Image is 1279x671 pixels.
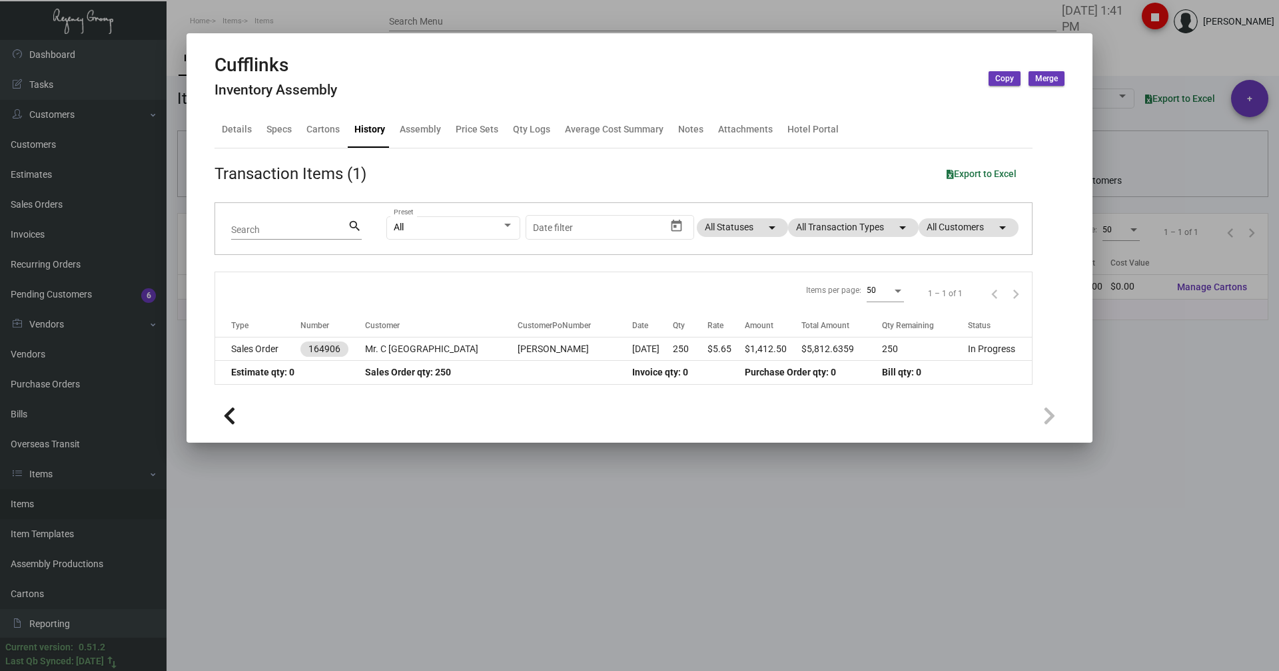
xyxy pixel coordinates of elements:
[365,320,518,332] div: Customer
[882,367,921,377] span: Bill qty: 0
[707,337,745,361] td: $5.65
[1029,71,1065,86] button: Merge
[565,122,663,136] div: Average Cost Summary
[513,122,550,136] div: Qty Logs
[306,122,340,136] div: Cartons
[214,54,337,77] h2: Cufflinks
[518,320,632,332] div: CustomerPoNumber
[231,367,294,377] span: Estimate qty: 0
[928,288,963,300] div: 1 – 1 of 1
[947,168,1017,179] span: Export to Excel
[1035,73,1058,85] span: Merge
[745,320,801,332] div: Amount
[895,220,911,236] mat-icon: arrow_drop_down
[806,284,861,296] div: Items per page:
[707,320,745,332] div: Rate
[354,122,385,136] div: History
[231,320,248,332] div: Type
[5,654,104,668] div: Last Qb Synced: [DATE]
[1005,283,1027,304] button: Next page
[801,320,849,332] div: Total Amount
[968,337,1032,361] td: In Progress
[231,320,300,332] div: Type
[984,283,1005,304] button: Previous page
[867,285,904,296] mat-select: Items per page:
[214,82,337,99] h4: Inventory Assembly
[867,286,876,295] span: 50
[266,122,292,136] div: Specs
[300,320,329,332] div: Number
[919,218,1019,237] mat-chip: All Customers
[995,220,1011,236] mat-icon: arrow_drop_down
[678,122,703,136] div: Notes
[788,218,919,237] mat-chip: All Transaction Types
[745,337,801,361] td: $1,412.50
[300,341,348,357] mat-chip: 164906
[456,122,498,136] div: Price Sets
[764,220,780,236] mat-icon: arrow_drop_down
[882,337,968,361] td: 250
[222,122,252,136] div: Details
[697,218,788,237] mat-chip: All Statuses
[801,337,882,361] td: $5,812.6359
[400,122,441,136] div: Assembly
[79,640,105,654] div: 0.51.2
[300,320,365,332] div: Number
[632,320,673,332] div: Date
[673,320,707,332] div: Qty
[673,337,707,361] td: 250
[745,367,836,377] span: Purchase Order qty: 0
[707,320,723,332] div: Rate
[5,640,73,654] div: Current version:
[989,71,1021,86] button: Copy
[882,320,968,332] div: Qty Remaining
[214,162,366,186] div: Transaction Items (1)
[787,122,839,136] div: Hotel Portal
[365,367,451,377] span: Sales Order qty: 250
[936,162,1027,186] button: Export to Excel
[365,337,518,361] td: Mr. C [GEOGRAPHIC_DATA]
[348,218,362,234] mat-icon: search
[632,320,648,332] div: Date
[533,222,574,233] input: Start date
[632,337,673,361] td: [DATE]
[518,320,591,332] div: CustomerPoNumber
[215,337,300,361] td: Sales Order
[394,222,404,232] span: All
[666,215,687,236] button: Open calendar
[968,320,1032,332] div: Status
[968,320,991,332] div: Status
[882,320,934,332] div: Qty Remaining
[586,222,649,233] input: End date
[801,320,882,332] div: Total Amount
[632,367,688,377] span: Invoice qty: 0
[995,73,1014,85] span: Copy
[673,320,685,332] div: Qty
[745,320,773,332] div: Amount
[518,337,632,361] td: [PERSON_NAME]
[718,122,773,136] div: Attachments
[365,320,400,332] div: Customer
